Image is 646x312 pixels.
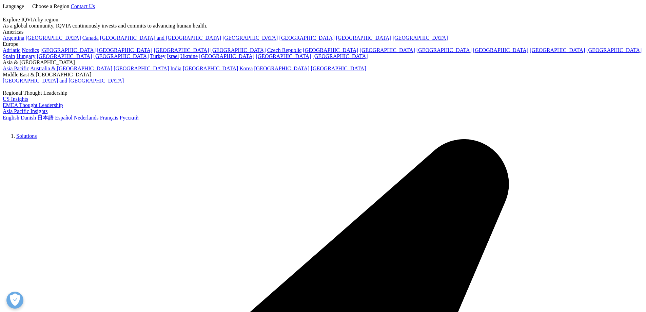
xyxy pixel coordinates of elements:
div: Americas [3,29,643,35]
a: Korea [239,66,253,71]
button: Open Preferences [6,292,23,309]
a: Nederlands [74,115,99,121]
a: Ukraine [180,53,198,59]
div: Regional Thought Leadership [3,90,643,96]
a: [GEOGRAPHIC_DATA] [360,47,415,53]
span: Language [3,3,24,9]
a: Español [55,115,73,121]
a: [GEOGRAPHIC_DATA] [254,66,309,71]
a: Nordics [22,47,39,53]
a: [GEOGRAPHIC_DATA] [393,35,448,41]
a: [GEOGRAPHIC_DATA] [154,47,209,53]
a: Australia & [GEOGRAPHIC_DATA] [30,66,112,71]
a: [GEOGRAPHIC_DATA] and [GEOGRAPHIC_DATA] [3,78,124,84]
a: [GEOGRAPHIC_DATA] [311,66,366,71]
a: [GEOGRAPHIC_DATA] [40,47,96,53]
a: Solutions [16,133,37,139]
a: [GEOGRAPHIC_DATA] [199,53,254,59]
a: Adriatic [3,47,20,53]
a: US Insights [3,96,28,102]
div: Asia & [GEOGRAPHIC_DATA] [3,59,643,66]
a: India [170,66,181,71]
a: [GEOGRAPHIC_DATA] [94,53,149,59]
a: Hungary [16,53,35,59]
a: [GEOGRAPHIC_DATA] [222,35,278,41]
a: [GEOGRAPHIC_DATA] [37,53,92,59]
a: [GEOGRAPHIC_DATA] [256,53,311,59]
a: Asia Pacific [3,66,29,71]
a: Français [100,115,118,121]
a: Danish [21,115,36,121]
a: [GEOGRAPHIC_DATA] [530,47,585,53]
a: Turkey [150,53,165,59]
a: Canada [82,35,99,41]
div: As a global community, IQVIA continuously invests and commits to advancing human health. [3,23,643,29]
a: Русский [120,115,139,121]
a: [GEOGRAPHIC_DATA] [97,47,152,53]
a: Contact Us [71,3,95,9]
span: Choose a Region [32,3,69,9]
a: Israel [167,53,179,59]
a: [GEOGRAPHIC_DATA] [473,47,528,53]
a: [GEOGRAPHIC_DATA] [211,47,266,53]
a: Czech Republic [267,47,302,53]
a: [GEOGRAPHIC_DATA] [336,35,391,41]
a: [GEOGRAPHIC_DATA] [416,47,472,53]
div: Middle East & [GEOGRAPHIC_DATA] [3,72,643,78]
a: [GEOGRAPHIC_DATA] [586,47,642,53]
div: Europe [3,41,643,47]
a: English [3,115,19,121]
a: [GEOGRAPHIC_DATA] [312,53,368,59]
a: 日本語 [37,115,54,121]
div: Explore IQVIA by region [3,17,643,23]
a: Argentina [3,35,24,41]
a: [GEOGRAPHIC_DATA] [279,35,334,41]
a: [GEOGRAPHIC_DATA] and [GEOGRAPHIC_DATA] [100,35,221,41]
a: [GEOGRAPHIC_DATA] [114,66,169,71]
a: Spain [3,53,15,59]
a: Asia Pacific Insights [3,108,47,114]
a: [GEOGRAPHIC_DATA] [26,35,81,41]
a: [GEOGRAPHIC_DATA] [183,66,238,71]
a: EMEA Thought Leadership [3,102,63,108]
a: [GEOGRAPHIC_DATA] [303,47,358,53]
